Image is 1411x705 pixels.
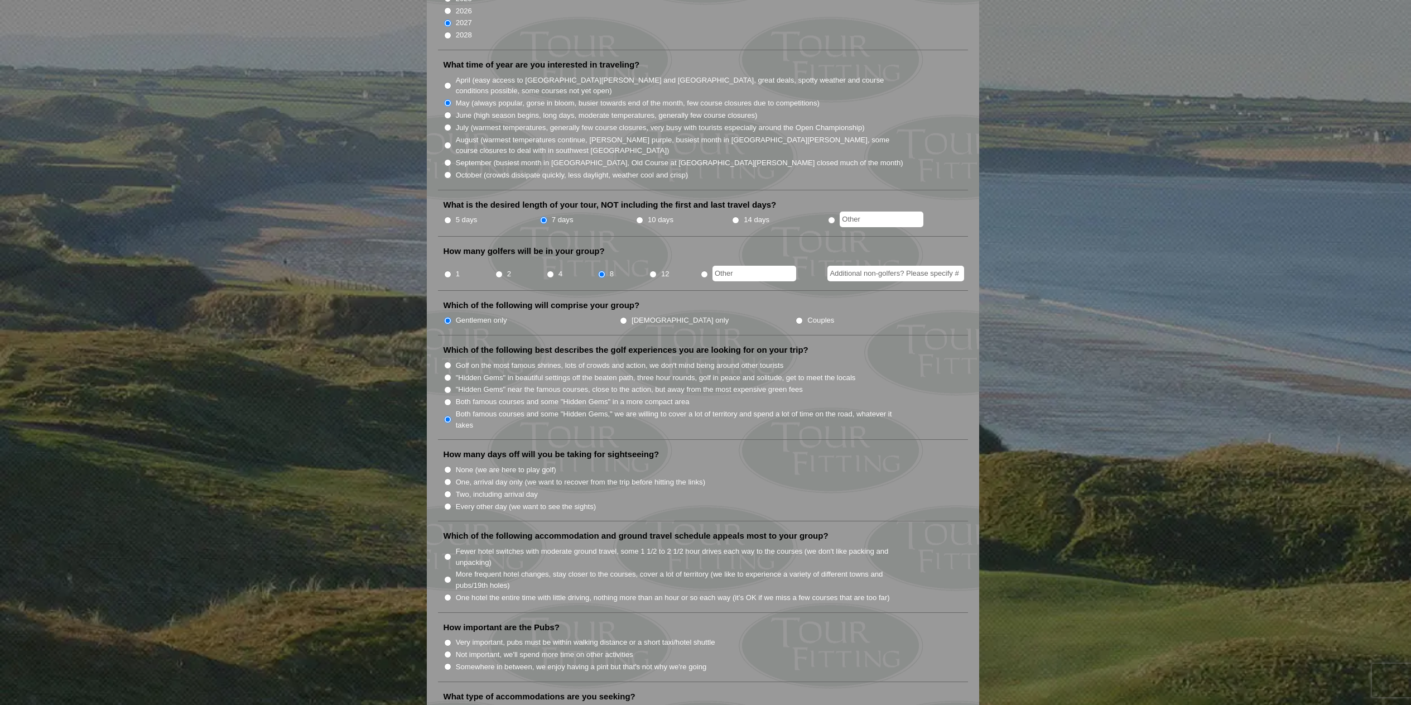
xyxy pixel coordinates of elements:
[807,315,834,326] label: Couples
[648,214,673,226] label: 10 days
[456,396,690,407] label: Both famous courses and some "Hidden Gems" in a more compact area
[840,212,923,227] input: Other
[456,98,820,109] label: May (always popular, gorse in bloom, busier towards end of the month, few course closures due to ...
[456,489,538,500] label: Two, including arrival day
[456,122,865,133] label: July (warmest temperatures, generally few course closures, very busy with tourists especially aro...
[456,661,707,673] label: Somewhere in between, we enjoy having a pint but that's not why we're going
[456,30,472,41] label: 2028
[456,464,556,476] label: None (we are here to play golf)
[507,268,511,280] label: 2
[444,449,659,460] label: How many days off will you be taking for sightseeing?
[827,266,964,281] input: Additional non-golfers? Please specify #
[444,622,560,633] label: How important are the Pubs?
[632,315,729,326] label: [DEMOGRAPHIC_DATA] only
[444,344,808,356] label: Which of the following best describes the golf experiences you are looking for on your trip?
[456,315,507,326] label: Gentlemen only
[456,268,460,280] label: 1
[552,214,574,226] label: 7 days
[456,360,784,371] label: Golf on the most famous shrines, lots of crowds and action, we don't mind being around other tour...
[444,300,640,311] label: Which of the following will comprise your group?
[456,170,688,181] label: October (crowds dissipate quickly, less daylight, weather cool and crisp)
[456,214,478,226] label: 5 days
[456,409,904,430] label: Both famous courses and some "Hidden Gems," we are willing to cover a lot of territory and spend ...
[444,246,605,257] label: How many golfers will be in your group?
[456,546,904,568] label: Fewer hotel switches with moderate ground travel, some 1 1/2 to 2 1/2 hour drives each way to the...
[456,501,596,512] label: Every other day (we want to see the sights)
[456,75,904,97] label: April (easy access to [GEOGRAPHIC_DATA][PERSON_NAME] and [GEOGRAPHIC_DATA], great deals, spotty w...
[456,477,705,488] label: One, arrival day only (we want to recover from the trip before hitting the links)
[444,59,640,70] label: What time of year are you interested in traveling?
[456,372,856,383] label: "Hidden Gems" in beautiful settings off the beaten path, three hour rounds, golf in peace and sol...
[456,649,633,660] label: Not important, we'll spend more time on other activities
[456,6,472,17] label: 2026
[610,268,614,280] label: 8
[744,214,769,226] label: 14 days
[456,384,803,395] label: "Hidden Gems" near the famous courses, close to the action, but away from the most expensive gree...
[661,268,670,280] label: 12
[444,530,829,541] label: Which of the following accommodation and ground travel schedule appeals most to your group?
[456,592,890,603] label: One hotel the entire time with little driving, nothing more than an hour or so each way (it’s OK ...
[444,199,777,210] label: What is the desired length of your tour, NOT including the first and last travel days?
[712,266,796,281] input: Other
[456,17,472,28] label: 2027
[456,135,904,156] label: August (warmest temperatures continue, [PERSON_NAME] purple, busiest month in [GEOGRAPHIC_DATA][P...
[456,637,715,648] label: Very important, pubs must be within walking distance or a short taxi/hotel shuttle
[444,691,635,702] label: What type of accommodations are you seeking?
[456,569,904,591] label: More frequent hotel changes, stay closer to the courses, cover a lot of territory (we like to exp...
[456,110,758,121] label: June (high season begins, long days, moderate temperatures, generally few course closures)
[558,268,562,280] label: 4
[456,157,903,169] label: September (busiest month in [GEOGRAPHIC_DATA], Old Course at [GEOGRAPHIC_DATA][PERSON_NAME] close...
